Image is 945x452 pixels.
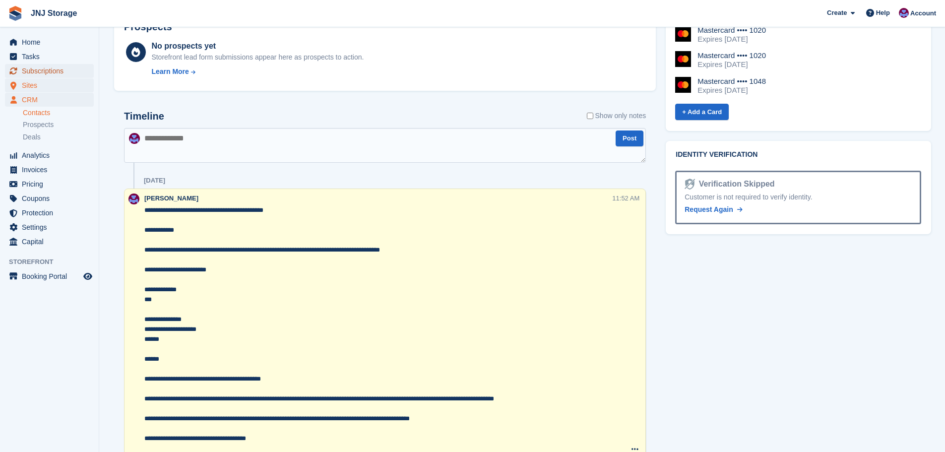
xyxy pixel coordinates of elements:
a: Preview store [82,270,94,282]
input: Show only notes [587,111,593,121]
div: No prospects yet [151,40,364,52]
span: Subscriptions [22,64,81,78]
div: Mastercard •••• 1020 [697,51,766,60]
span: Analytics [22,148,81,162]
span: Home [22,35,81,49]
button: Post [616,130,643,147]
span: Booking Portal [22,269,81,283]
div: [DATE] [144,177,165,185]
img: Mastercard Logo [675,77,691,93]
span: Invoices [22,163,81,177]
a: Learn More [151,66,364,77]
img: stora-icon-8386f47178a22dfd0bd8f6a31ec36ba5ce8667c1dd55bd0f319d3a0aa187defe.svg [8,6,23,21]
span: Prospects [23,120,54,129]
a: menu [5,148,94,162]
img: Jonathan Scrase [129,133,140,144]
div: 11:52 AM [612,194,639,203]
div: Mastercard •••• 1048 [697,77,766,86]
a: menu [5,93,94,107]
span: Sites [22,78,81,92]
a: menu [5,177,94,191]
label: Show only notes [587,111,646,121]
span: Request Again [685,205,733,213]
img: Jonathan Scrase [128,194,139,204]
a: Deals [23,132,94,142]
img: Jonathan Scrase [899,8,909,18]
a: + Add a Card [675,104,729,120]
span: CRM [22,93,81,107]
span: Settings [22,220,81,234]
a: menu [5,235,94,249]
a: menu [5,64,94,78]
h2: Identity verification [676,151,921,159]
span: Coupons [22,192,81,205]
a: menu [5,50,94,64]
a: JNJ Storage [27,5,81,21]
img: Mastercard Logo [675,26,691,42]
a: menu [5,163,94,177]
div: Expires [DATE] [697,35,766,44]
a: menu [5,192,94,205]
span: Pricing [22,177,81,191]
a: menu [5,78,94,92]
a: menu [5,206,94,220]
span: Create [827,8,847,18]
div: Customer is not required to verify identity. [685,192,912,202]
span: Deals [23,132,41,142]
span: Help [876,8,890,18]
div: Verification Skipped [695,178,775,190]
h2: Timeline [124,111,164,122]
div: Expires [DATE] [697,60,766,69]
img: Identity Verification Ready [685,179,694,190]
div: Mastercard •••• 1020 [697,26,766,35]
span: Capital [22,235,81,249]
img: Mastercard Logo [675,51,691,67]
span: Protection [22,206,81,220]
a: Request Again [685,204,742,215]
div: Learn More [151,66,189,77]
div: Storefront lead form submissions appear here as prospects to action. [151,52,364,63]
a: menu [5,35,94,49]
a: Prospects [23,120,94,130]
span: [PERSON_NAME] [144,194,198,202]
span: Tasks [22,50,81,64]
a: menu [5,269,94,283]
span: Storefront [9,257,99,267]
div: Expires [DATE] [697,86,766,95]
a: menu [5,220,94,234]
a: Contacts [23,108,94,118]
span: Account [910,8,936,18]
